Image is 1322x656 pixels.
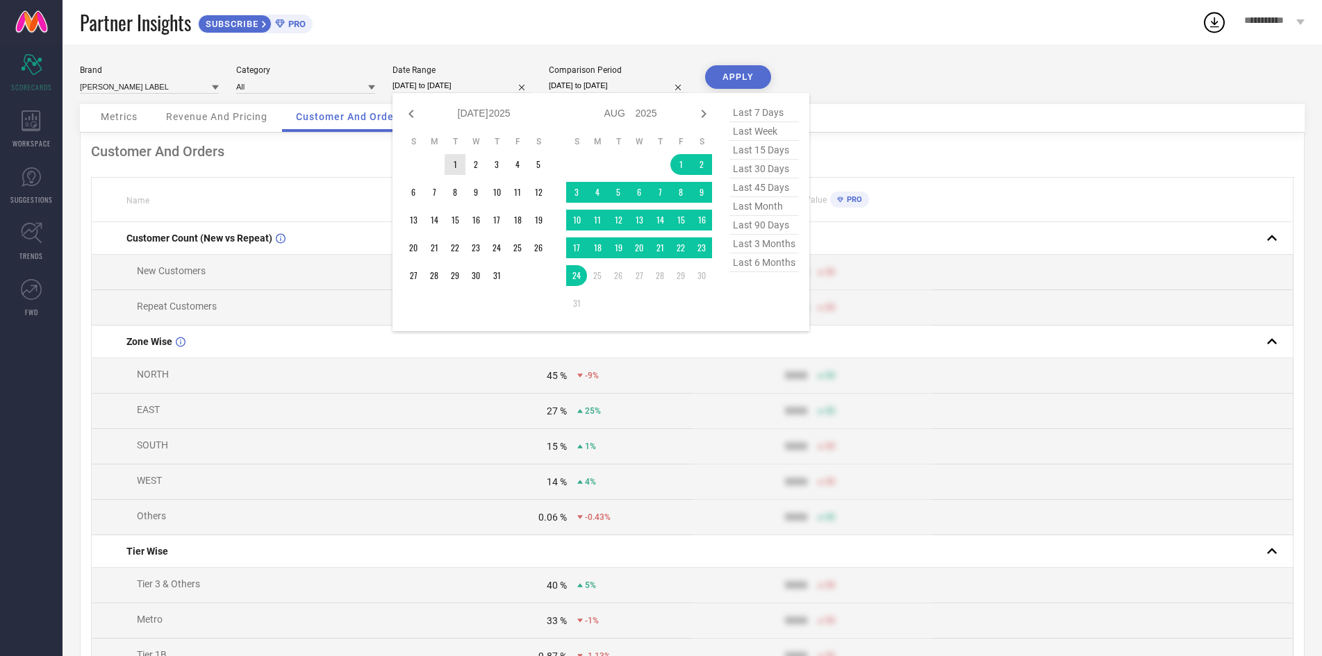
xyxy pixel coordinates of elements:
span: -1% [585,616,599,625]
span: Metro [137,614,163,625]
td: Thu Aug 14 2025 [650,210,670,230]
th: Tuesday [445,136,465,147]
span: Zone Wise [126,336,172,347]
span: 50 [825,512,835,522]
div: Open download list [1202,10,1227,35]
td: Tue Aug 12 2025 [608,210,629,230]
td: Sat Jul 05 2025 [528,154,549,175]
span: 50 [825,580,835,590]
span: PRO [843,195,862,204]
span: SUBSCRIBE [199,19,262,29]
td: Sun Aug 03 2025 [566,182,587,203]
span: last 30 days [729,160,799,178]
div: 9999 [785,615,807,626]
span: -0.43% [585,512,611,522]
td: Thu Jul 17 2025 [486,210,507,230]
td: Mon Jul 21 2025 [424,237,445,258]
th: Friday [507,136,528,147]
div: Comparison Period [549,65,688,75]
span: Others [137,510,166,521]
a: SUBSCRIBEPRO [198,11,313,33]
th: Saturday [528,136,549,147]
th: Thursday [650,136,670,147]
div: Previous month [403,106,420,122]
span: last 90 days [729,216,799,235]
td: Sun Aug 31 2025 [566,293,587,314]
span: 50 [825,267,835,277]
td: Tue Jul 01 2025 [445,154,465,175]
th: Thursday [486,136,507,147]
input: Select date range [393,78,531,93]
span: PRO [285,19,306,29]
td: Thu Jul 31 2025 [486,265,507,286]
div: 0.06 % [538,512,567,523]
th: Sunday [403,136,424,147]
div: Brand [80,65,219,75]
td: Sun Jul 27 2025 [403,265,424,286]
span: last month [729,197,799,216]
td: Wed Aug 13 2025 [629,210,650,230]
td: Thu Aug 28 2025 [650,265,670,286]
td: Tue Jul 22 2025 [445,237,465,258]
input: Select comparison period [549,78,688,93]
span: Tier 3 & Others [137,578,200,589]
td: Fri Jul 25 2025 [507,237,528,258]
td: Wed Aug 27 2025 [629,265,650,286]
span: TRENDS [19,251,43,261]
span: 4% [585,477,596,487]
td: Fri Aug 08 2025 [670,182,691,203]
td: Thu Aug 07 2025 [650,182,670,203]
td: Mon Aug 11 2025 [587,210,608,230]
th: Wednesday [465,136,486,147]
button: APPLY [705,65,771,89]
td: Wed Aug 06 2025 [629,182,650,203]
span: 50 [825,406,835,416]
td: Tue Aug 05 2025 [608,182,629,203]
th: Monday [424,136,445,147]
span: 50 [825,477,835,487]
div: 27 % [547,405,567,417]
td: Fri Aug 29 2025 [670,265,691,286]
div: Category [236,65,375,75]
span: Partner Insights [80,8,191,37]
td: Tue Jul 15 2025 [445,210,465,230]
td: Mon Jul 07 2025 [424,182,445,203]
div: 9999 [785,512,807,523]
th: Wednesday [629,136,650,147]
div: 40 % [547,580,567,591]
th: Saturday [691,136,712,147]
th: Tuesday [608,136,629,147]
td: Thu Aug 21 2025 [650,237,670,258]
td: Wed Jul 09 2025 [465,182,486,203]
td: Fri Jul 11 2025 [507,182,528,203]
span: 50 [825,616,835,625]
span: last 45 days [729,178,799,197]
td: Thu Jul 10 2025 [486,182,507,203]
td: Fri Jul 04 2025 [507,154,528,175]
td: Sun Aug 17 2025 [566,237,587,258]
th: Monday [587,136,608,147]
td: Mon Aug 04 2025 [587,182,608,203]
span: SOUTH [137,439,168,451]
div: 9999 [785,441,807,452]
td: Tue Aug 19 2025 [608,237,629,258]
th: Friday [670,136,691,147]
td: Thu Jul 03 2025 [486,154,507,175]
span: Tier Wise [126,546,168,557]
div: 45 % [547,370,567,381]
td: Wed Jul 30 2025 [465,265,486,286]
span: Name [126,196,149,205]
span: last week [729,122,799,141]
td: Fri Aug 01 2025 [670,154,691,175]
span: WORKSPACE [13,138,51,149]
td: Thu Jul 24 2025 [486,237,507,258]
td: Fri Aug 22 2025 [670,237,691,258]
td: Mon Jul 28 2025 [424,265,445,286]
div: 9999 [785,476,807,487]
td: Sat Jul 12 2025 [528,182,549,203]
td: Mon Aug 25 2025 [587,265,608,286]
span: 1% [585,441,596,451]
span: Metrics [101,111,138,122]
td: Wed Jul 02 2025 [465,154,486,175]
td: Sun Aug 10 2025 [566,210,587,230]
